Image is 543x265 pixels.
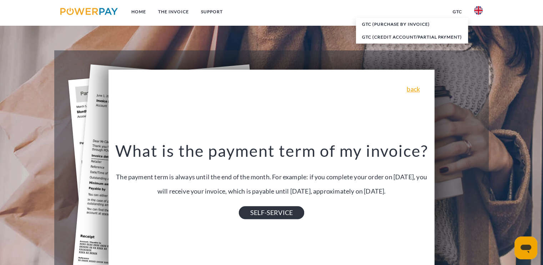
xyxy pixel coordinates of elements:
[356,31,468,44] a: GTC (Credit account/partial payment)
[60,8,118,15] img: logo-powerpay.svg
[356,18,468,31] a: GTC (Purchase by invoice)
[114,141,429,161] h3: What is the payment term of my invoice?
[514,236,537,259] iframe: Button to launch messaging window, conversation in progress
[125,5,152,18] a: Home
[447,5,468,18] a: GTC
[474,6,483,15] img: en
[239,206,304,219] a: SELF-SERVICE
[114,141,429,212] div: The payment term is always until the end of the month. For example: if you complete your order on...
[195,5,229,18] a: Support
[407,86,420,92] a: back
[152,5,195,18] a: THE INVOICE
